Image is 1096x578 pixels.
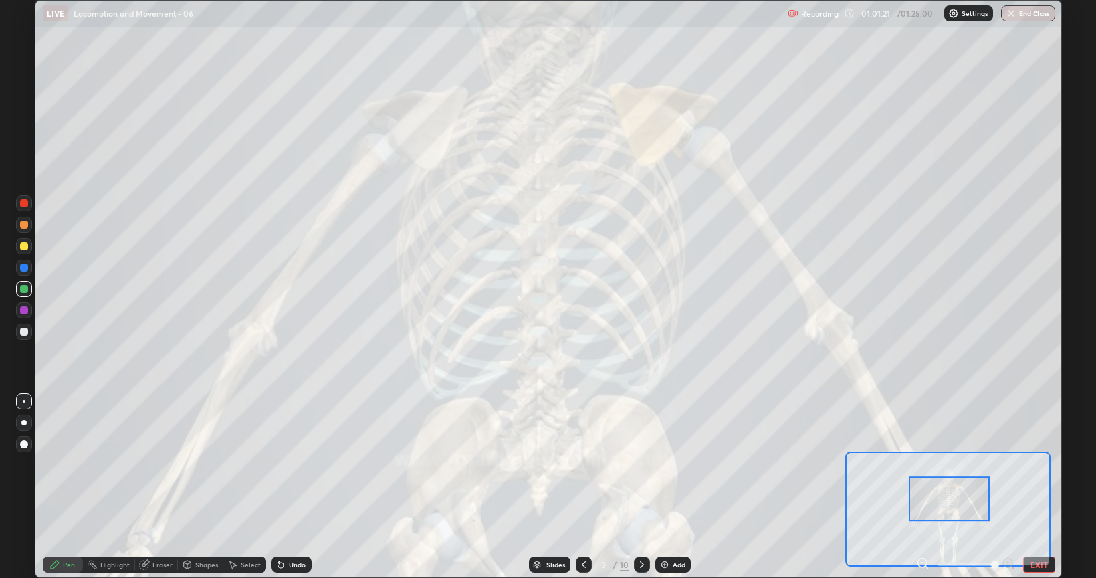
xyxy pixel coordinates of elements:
[63,561,75,568] div: Pen
[289,561,306,568] div: Undo
[962,10,988,17] p: Settings
[241,561,261,568] div: Select
[1001,5,1055,21] button: End Class
[948,8,959,19] img: class-settings-icons
[1023,557,1055,573] button: EXIT
[546,561,565,568] div: Slides
[195,561,218,568] div: Shapes
[620,559,629,571] div: 10
[801,9,839,19] p: Recording
[100,561,130,568] div: Highlight
[613,561,617,569] div: /
[74,8,193,19] p: Locomotion and Movement - 06
[673,561,685,568] div: Add
[1006,8,1016,19] img: end-class-cross
[47,8,65,19] p: LIVE
[152,561,173,568] div: Eraser
[788,8,798,19] img: recording.375f2c34.svg
[659,559,670,570] img: add-slide-button
[597,561,611,569] div: 3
